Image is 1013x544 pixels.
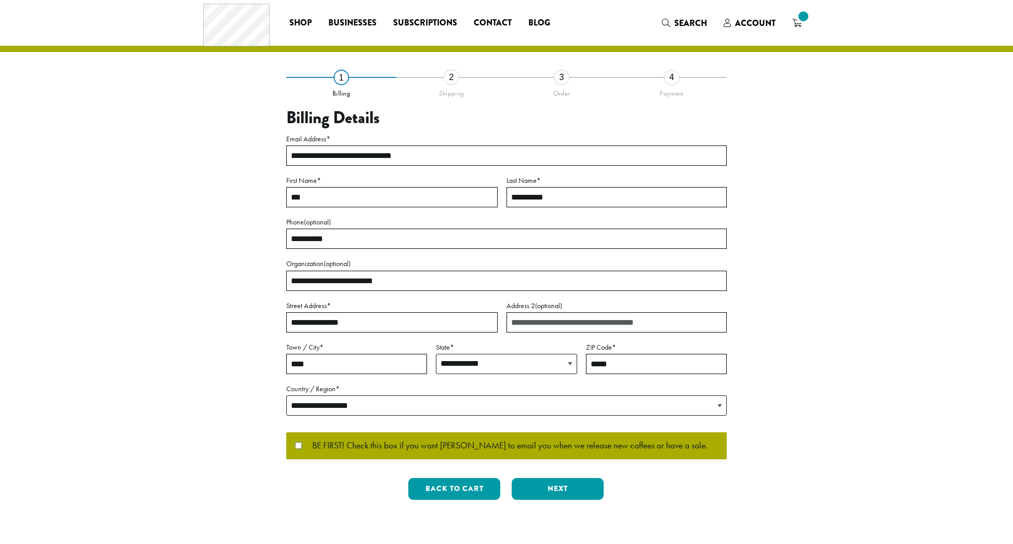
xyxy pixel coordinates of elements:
span: Account [735,17,776,29]
h3: Billing Details [286,108,727,128]
span: Contact [474,17,512,30]
span: (optional) [535,301,562,310]
span: BE FIRST! Check this box if you want [PERSON_NAME] to email you when we release new coffees or ha... [302,441,708,450]
div: Payment [617,85,727,98]
div: Shipping [396,85,506,98]
span: Blog [528,17,550,30]
div: 3 [554,70,569,85]
label: Last Name [506,174,727,187]
label: State [436,341,577,354]
div: 1 [334,70,349,85]
button: Next [512,478,604,500]
input: BE FIRST! Check this box if you want [PERSON_NAME] to email you when we release new coffees or ha... [295,442,302,449]
label: First Name [286,174,498,187]
span: Subscriptions [393,17,457,30]
label: Street Address [286,299,498,312]
label: Organization [286,257,727,270]
div: Billing [286,85,396,98]
label: Email Address [286,132,727,145]
div: Order [506,85,617,98]
span: Businesses [328,17,377,30]
span: Shop [289,17,312,30]
span: (optional) [304,217,331,227]
div: 2 [444,70,459,85]
a: Search [654,15,715,32]
span: Search [674,17,707,29]
label: ZIP Code [586,341,727,354]
span: (optional) [324,259,351,268]
label: Town / City [286,341,427,354]
a: Shop [281,15,320,31]
div: 4 [664,70,679,85]
button: Back to cart [408,478,500,500]
label: Address 2 [506,299,727,312]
